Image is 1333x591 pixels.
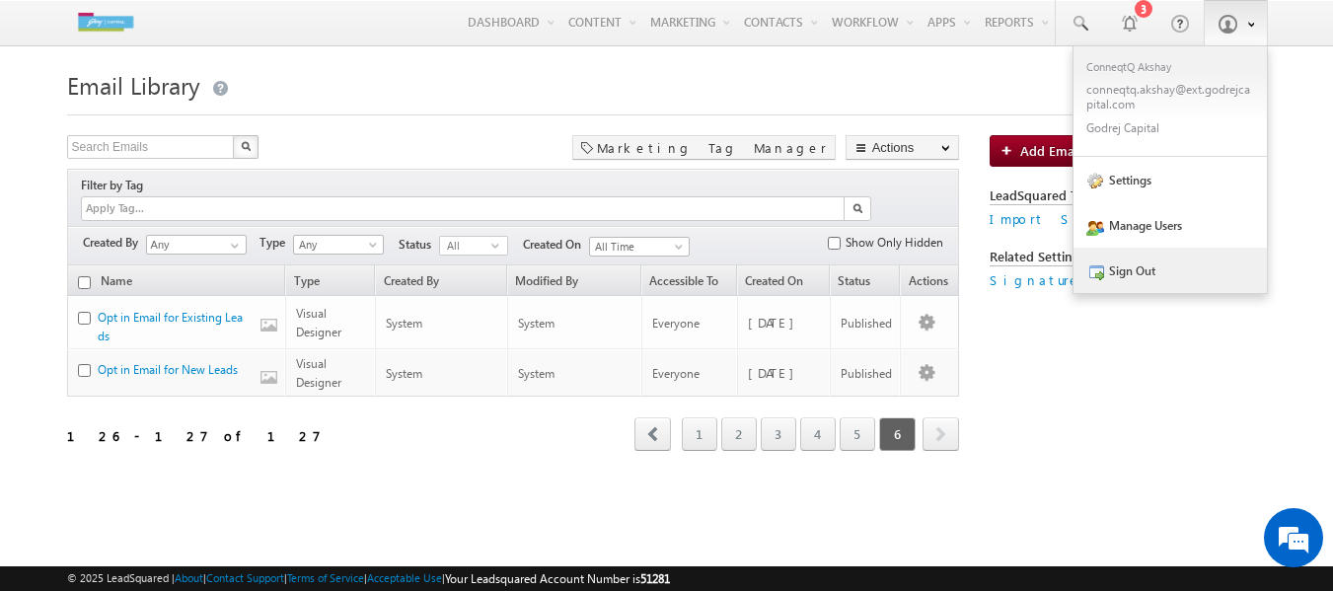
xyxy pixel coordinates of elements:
span: Actions [901,275,957,295]
a: Opt in Email for New Leads [98,362,238,377]
a: All Time [589,237,690,257]
a: Created By [376,275,506,295]
span: Everyone [652,316,700,331]
span: All Time [590,238,684,256]
a: Any [293,235,384,255]
p: Godre j Capit al [1086,120,1254,135]
a: Signature [990,271,1081,288]
span: Email Library [67,69,200,101]
span: Created By [83,234,146,252]
span: [DATE] [748,314,804,331]
label: Related Settings [990,248,1267,266]
a: ConneqtQ Akshay conneqtq.akshay@ext.godrejcapital.com Godrej Capital [1074,46,1267,157]
span: Any [294,236,380,254]
span: select [491,241,507,250]
p: conne qtq.a kshay @ext. godre jcapi tal.c om [1086,82,1254,111]
img: Custom Logo [67,5,144,39]
a: 5 [840,417,875,451]
span: Add Email Template [1020,142,1138,159]
a: 1 [682,417,717,451]
a: Name [94,275,262,295]
span: © 2025 LeadSquared | | | | | [67,569,670,588]
a: 3 [761,417,796,451]
img: add_icon.png [1000,144,1020,156]
a: Contact Support [206,571,284,584]
a: Acceptable Use [367,571,442,584]
div: Filter by Tag [81,175,150,196]
a: Import Sample Templates [990,210,1250,227]
p: ConneqtQ Akshay [1086,60,1254,73]
span: Your Leadsquared Account Number is [445,571,670,586]
img: d_60004797649_company_0_60004797649 [34,104,83,129]
img: Search [852,203,862,213]
span: Published [841,366,892,381]
span: System [386,366,422,381]
span: prev [634,417,671,451]
span: Created On [523,236,589,254]
button: Actions [846,135,959,160]
div: Minimize live chat window [324,10,371,57]
label: LeadSquared Templates [990,186,1267,205]
span: next [923,417,959,451]
a: About [175,571,203,584]
span: Show Only Hidden [846,234,943,252]
span: Type [259,234,293,252]
span: Visual Designer [296,356,341,390]
a: next [923,419,959,451]
span: 51281 [640,571,670,586]
div: Marketing Tag Manager [572,135,836,160]
em: Start Chat [268,456,358,482]
div: Chat with us now [103,104,332,129]
a: Modified By [508,275,640,295]
span: Visual Designer [296,306,341,339]
a: Sign Out [1074,248,1267,293]
span: [DATE] [748,364,804,381]
input: Check all records [78,276,91,289]
a: 2 [721,417,757,451]
a: Created On [738,275,829,295]
textarea: Type your message and hit 'Enter' [26,183,360,439]
span: System [518,316,555,331]
div: 126 - 127 of 127 [67,424,321,447]
img: Search [241,141,251,151]
a: Opt in Email for Existing Leads [98,310,243,343]
span: Published [841,316,892,331]
span: Accessible To [642,275,736,295]
a: prev [634,419,671,451]
a: 4 [800,417,836,451]
a: Settings [1074,157,1267,202]
input: Type to Search [146,235,247,255]
a: Manage Users [1074,202,1267,248]
a: Show All Items [220,236,245,256]
span: Status [399,236,439,254]
span: Everyone [652,366,700,381]
a: Type [286,275,374,295]
input: Apply Tag... [84,200,201,217]
span: 6 [879,417,916,451]
a: Terms of Service [287,571,364,584]
a: Status [831,275,900,295]
span: All [440,237,491,255]
span: System [386,316,422,331]
span: System [518,366,555,381]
